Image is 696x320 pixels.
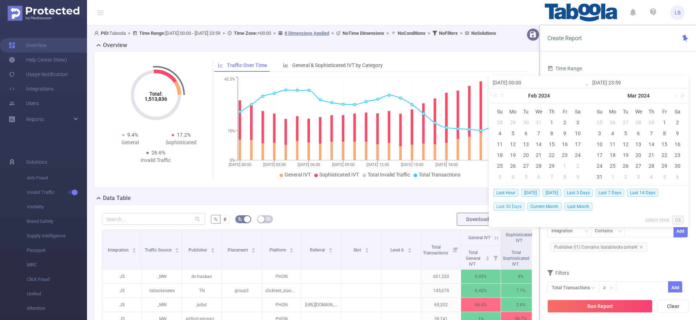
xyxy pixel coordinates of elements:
div: 2 [673,118,682,127]
tspan: 42.2% [224,77,235,82]
button: Run Report [547,300,652,313]
span: Time Range [547,66,582,71]
td: March 8, 2024 [658,128,671,139]
div: 30 [673,162,682,170]
td: March 2, 2024 [571,161,584,171]
a: Mar [627,88,637,103]
span: General & Sophisticated IVT by Category [292,62,383,68]
td: February 29, 2024 [645,117,658,128]
td: February 3, 2024 [571,117,584,128]
div: 8 [660,129,669,138]
div: 8 [560,173,569,181]
div: 2 [621,173,630,181]
div: 28 [534,162,543,170]
span: Mo [506,108,519,115]
button: Clear [658,300,689,313]
div: 3 [496,173,504,181]
span: Click Fraud [27,272,87,287]
b: No Filters [439,30,458,36]
div: 4 [496,129,504,138]
div: 4 [509,173,517,181]
a: Usage Notification [9,67,68,82]
span: Sophisticated IVT [319,172,359,178]
span: Create Report [547,35,582,42]
th: Sat [571,106,584,117]
td: February 24, 2024 [571,150,584,161]
td: February 25, 2024 [593,117,606,128]
div: 26 [608,118,617,127]
u: 8 Dimensions Applied [285,30,329,36]
div: 27 [621,118,630,127]
div: 31 [534,118,543,127]
span: General IVT [285,172,311,178]
td: March 10, 2024 [593,139,606,150]
div: 25 [595,118,604,127]
span: Last 30 Days [493,203,525,211]
div: 27 [634,162,643,170]
td: April 6, 2024 [671,171,684,182]
span: > [458,30,465,36]
i: icon: bar-chart [283,63,288,68]
tspan: [DATE] 15:00 [401,162,423,167]
td: February 10, 2024 [571,128,584,139]
th: Sun [493,106,506,117]
td: February 6, 2024 [519,128,533,139]
span: Visibility [27,200,87,214]
div: 31 [595,173,604,181]
td: March 18, 2024 [606,150,619,161]
td: March 6, 2024 [533,171,546,182]
div: 11 [496,140,504,149]
div: 24 [573,151,582,159]
div: 20 [634,151,643,159]
i: icon: table [266,217,270,221]
td: April 5, 2024 [658,171,671,182]
div: 3 [573,118,582,127]
a: select time [645,213,669,227]
div: 29 [660,162,669,170]
span: Reports [26,116,44,122]
b: No Solutions [471,30,496,36]
span: Supply Intelligence [27,229,87,243]
div: 6 [522,129,530,138]
div: 5 [621,129,630,138]
a: Reports [26,112,44,126]
span: # [223,216,227,222]
td: March 17, 2024 [593,150,606,161]
div: 9 [673,129,682,138]
div: 1 [560,162,569,170]
td: March 4, 2024 [606,128,619,139]
div: 20 [522,151,530,159]
i: icon: down [618,229,622,234]
div: 18 [608,151,617,159]
td: February 20, 2024 [519,150,533,161]
span: Tu [619,108,632,115]
div: 12 [621,140,630,149]
span: Fr [658,108,671,115]
div: 2 [560,118,569,127]
span: % [214,216,217,222]
tspan: [DATE] 00:00 [229,162,251,167]
td: February 18, 2024 [493,150,506,161]
tspan: 1,513,836 [145,96,167,102]
div: 17 [595,151,604,159]
div: 14 [647,140,656,149]
span: Anti-Fraud [27,171,87,185]
th: Thu [545,106,558,117]
div: General [105,139,156,146]
div: 27 [522,162,530,170]
span: LB [675,5,681,20]
div: 26 [621,162,630,170]
td: March 30, 2024 [671,161,684,171]
td: March 28, 2024 [645,161,658,171]
div: 9 [573,173,582,181]
td: March 1, 2024 [658,117,671,128]
b: PID: [101,30,109,36]
span: Total Transactions [419,172,460,178]
span: Mo [606,108,619,115]
span: Th [545,108,558,115]
span: Taboola [DATE] 00:00 - [DATE] 23:59 +00:00 [94,30,496,36]
div: 15 [660,140,669,149]
tspan: Total: [149,91,162,97]
div: Sophisticated [156,139,207,146]
td: February 21, 2024 [533,150,546,161]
